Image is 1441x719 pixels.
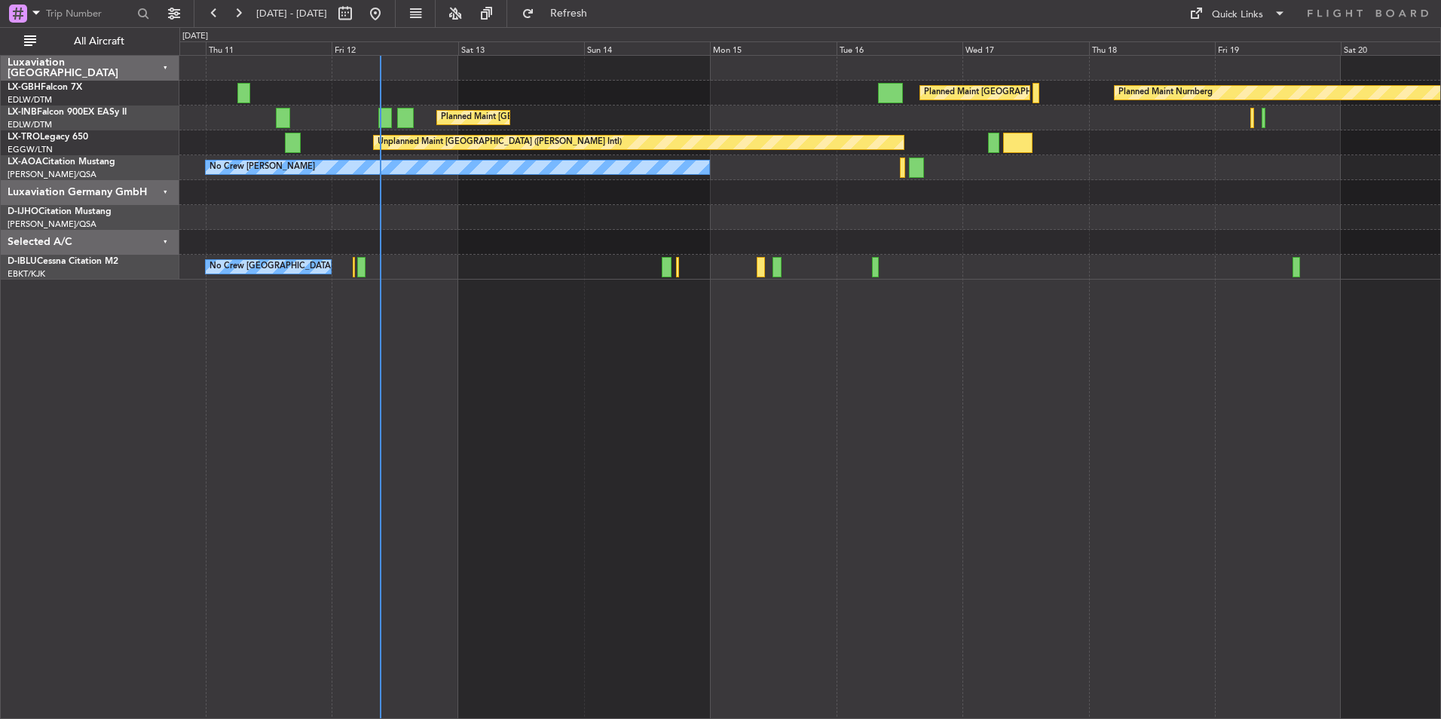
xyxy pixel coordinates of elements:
[1215,41,1341,55] div: Fri 19
[39,36,159,47] span: All Aircraft
[710,41,836,55] div: Mon 15
[206,41,332,55] div: Thu 11
[8,207,38,216] span: D-IJHO
[837,41,962,55] div: Tue 16
[924,81,1161,104] div: Planned Maint [GEOGRAPHIC_DATA] ([GEOGRAPHIC_DATA])
[8,158,115,167] a: LX-AOACitation Mustang
[332,41,457,55] div: Fri 12
[46,2,133,25] input: Trip Number
[8,158,42,167] span: LX-AOA
[8,83,41,92] span: LX-GBH
[378,131,622,154] div: Unplanned Maint [GEOGRAPHIC_DATA] ([PERSON_NAME] Intl)
[210,255,462,278] div: No Crew [GEOGRAPHIC_DATA] ([GEOGRAPHIC_DATA] National)
[8,119,52,130] a: EDLW/DTM
[8,108,37,117] span: LX-INB
[256,7,327,20] span: [DATE] - [DATE]
[8,83,82,92] a: LX-GBHFalcon 7X
[182,30,208,43] div: [DATE]
[1182,2,1293,26] button: Quick Links
[8,144,53,155] a: EGGW/LTN
[8,257,37,266] span: D-IBLU
[1212,8,1263,23] div: Quick Links
[8,94,52,106] a: EDLW/DTM
[515,2,605,26] button: Refresh
[8,219,96,230] a: [PERSON_NAME]/QSA
[441,106,678,129] div: Planned Maint [GEOGRAPHIC_DATA] ([GEOGRAPHIC_DATA])
[8,207,112,216] a: D-IJHOCitation Mustang
[8,268,45,280] a: EBKT/KJK
[584,41,710,55] div: Sun 14
[537,8,601,19] span: Refresh
[8,257,118,266] a: D-IBLUCessna Citation M2
[8,133,40,142] span: LX-TRO
[1118,81,1213,104] div: Planned Maint Nurnberg
[17,29,164,54] button: All Aircraft
[210,156,315,179] div: No Crew [PERSON_NAME]
[962,41,1088,55] div: Wed 17
[8,169,96,180] a: [PERSON_NAME]/QSA
[8,133,88,142] a: LX-TROLegacy 650
[458,41,584,55] div: Sat 13
[8,108,127,117] a: LX-INBFalcon 900EX EASy II
[1089,41,1215,55] div: Thu 18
